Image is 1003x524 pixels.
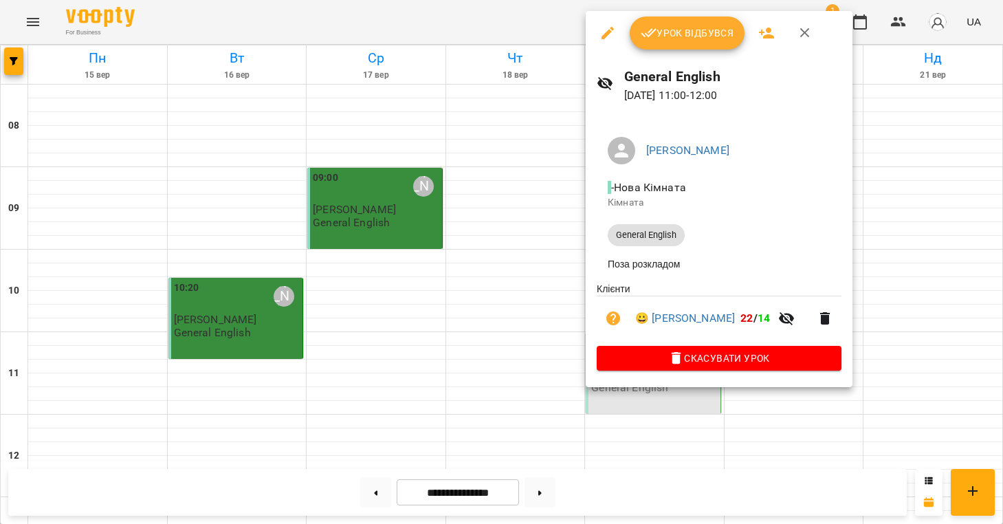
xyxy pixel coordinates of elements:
span: General English [608,229,685,241]
li: Поза розкладом [597,252,841,276]
button: Урок відбувся [630,17,745,50]
span: 22 [740,312,753,325]
span: - Нова Кімната [608,181,689,194]
span: 14 [758,312,770,325]
p: Кімната [608,196,830,210]
span: Скасувати Урок [608,350,830,367]
ul: Клієнти [597,282,841,346]
a: [PERSON_NAME] [646,144,729,157]
a: 😀 [PERSON_NAME] [635,310,735,327]
button: Скасувати Урок [597,346,841,371]
h6: General English [624,66,841,87]
p: [DATE] 11:00 - 12:00 [624,87,841,104]
button: Візит ще не сплачено. Додати оплату? [597,302,630,335]
span: Урок відбувся [641,25,734,41]
b: / [740,312,770,325]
